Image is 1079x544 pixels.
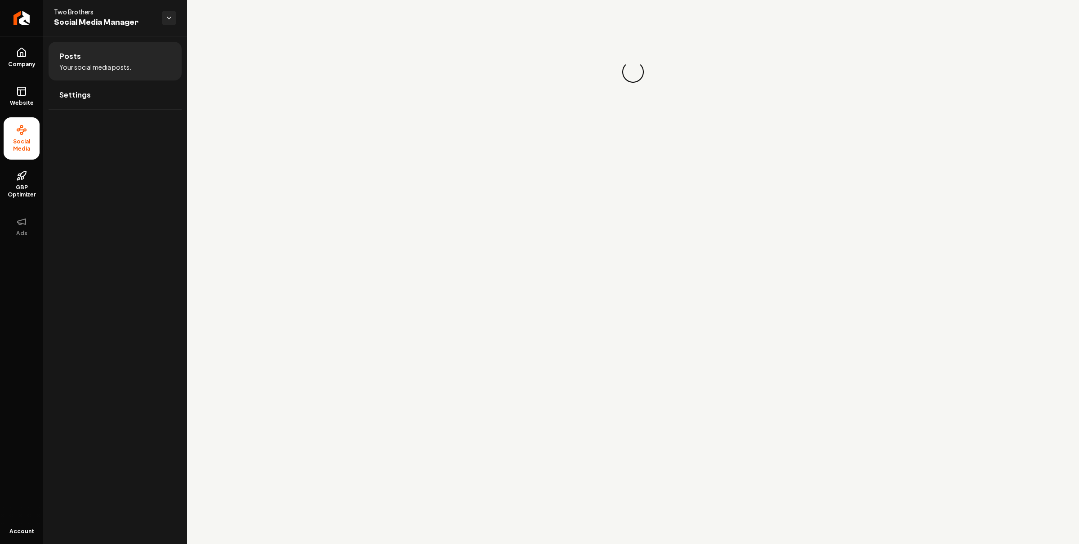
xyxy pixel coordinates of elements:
span: GBP Optimizer [4,184,40,198]
span: Social Media [4,138,40,152]
span: Posts [59,51,81,62]
a: Settings [49,80,182,109]
span: Account [9,528,34,535]
div: Loading [620,58,647,85]
button: Ads [4,209,40,244]
a: GBP Optimizer [4,163,40,205]
span: Two Brothers [54,7,155,16]
span: Your social media posts. [59,62,131,71]
span: Social Media Manager [54,16,155,29]
span: Settings [59,89,91,100]
img: Rebolt Logo [13,11,30,25]
span: Ads [13,230,31,237]
a: Company [4,40,40,75]
span: Company [4,61,39,68]
span: Website [6,99,37,107]
a: Website [4,79,40,114]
